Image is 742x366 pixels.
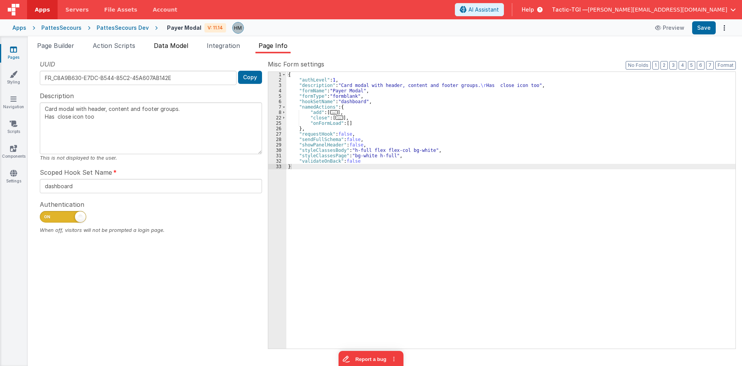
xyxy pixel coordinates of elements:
[455,3,504,16] button: AI Assistant
[588,6,727,14] span: [PERSON_NAME][EMAIL_ADDRESS][DOMAIN_NAME]
[41,24,82,32] div: PattesSecours
[697,61,705,70] button: 6
[268,83,286,88] div: 3
[552,6,736,14] button: Tactic-TGI — [PERSON_NAME][EMAIL_ADDRESS][DOMAIN_NAME]
[552,6,588,14] span: Tactic-TGI —
[268,142,286,148] div: 29
[238,71,262,84] button: Copy
[268,158,286,164] div: 32
[268,148,286,153] div: 30
[688,61,695,70] button: 5
[268,99,286,104] div: 6
[706,61,714,70] button: 7
[207,42,240,49] span: Integration
[669,61,677,70] button: 3
[268,131,286,137] div: 27
[268,72,286,77] div: 1
[40,91,74,100] span: Description
[679,61,686,70] button: 4
[40,168,112,177] span: Scoped Hook Set Name
[40,60,55,69] span: UUID
[330,110,338,114] span: ...
[468,6,499,14] span: AI Assistant
[97,24,149,32] div: PattesSecours Dev
[37,42,74,49] span: Page Builder
[40,200,84,209] span: Authentication
[268,137,286,142] div: 28
[268,60,324,69] span: Misc Form settings
[626,61,651,70] button: No Folds
[268,115,286,121] div: 22
[692,21,716,34] button: Save
[154,42,188,49] span: Data Model
[40,154,262,162] div: This is not displayed to the user.
[650,22,689,34] button: Preview
[268,153,286,158] div: 31
[35,6,50,14] span: Apps
[335,116,343,120] span: ...
[268,94,286,99] div: 5
[268,110,286,115] div: 8
[233,22,243,33] img: 1b65a3e5e498230d1b9478315fee565b
[268,121,286,126] div: 25
[40,226,262,234] div: When off, visitors will not be prompted a login page.
[12,24,26,32] div: Apps
[65,6,88,14] span: Servers
[268,126,286,131] div: 26
[522,6,534,14] span: Help
[104,6,138,14] span: File Assets
[204,23,226,32] div: V: 11.14
[93,42,135,49] span: Action Scripts
[719,22,730,33] button: Options
[715,61,736,70] button: Format
[268,104,286,110] div: 7
[660,61,668,70] button: 2
[268,77,286,83] div: 2
[652,61,659,70] button: 1
[259,42,288,49] span: Page Info
[268,164,286,169] div: 33
[268,88,286,94] div: 4
[167,25,201,31] h4: Payer Modal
